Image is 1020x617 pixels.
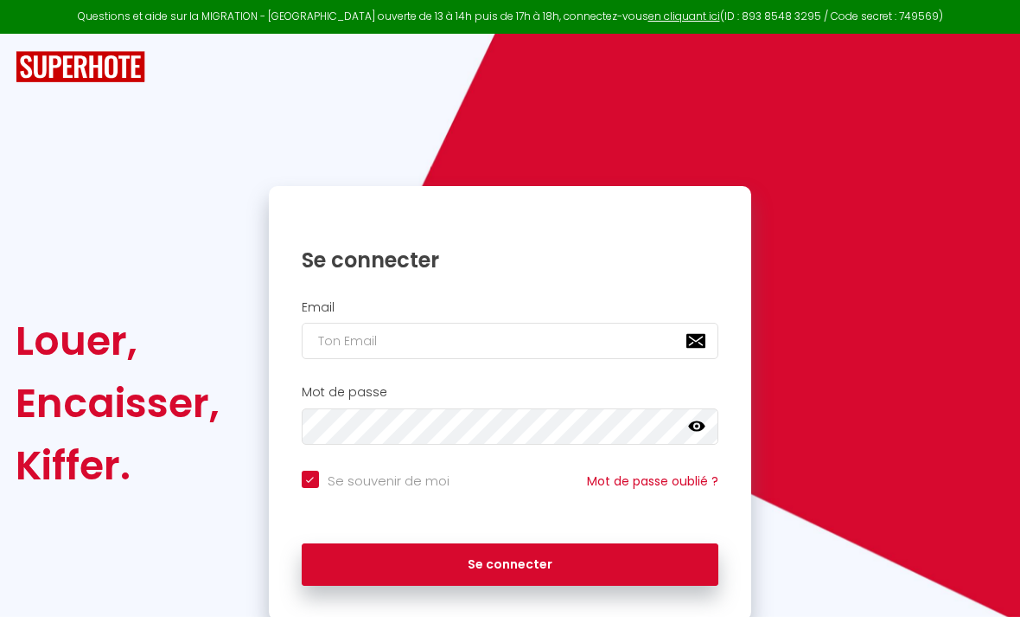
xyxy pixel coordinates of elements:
div: Encaisser, [16,372,220,434]
img: SuperHote logo [16,51,145,83]
div: Louer, [16,310,220,372]
a: en cliquant ici [648,9,720,23]
h2: Mot de passe [302,385,719,400]
button: Se connecter [302,543,719,587]
h2: Email [302,300,719,315]
a: Mot de passe oublié ? [587,472,718,490]
input: Ton Email [302,323,719,359]
div: Kiffer. [16,434,220,497]
h1: Se connecter [302,247,719,273]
